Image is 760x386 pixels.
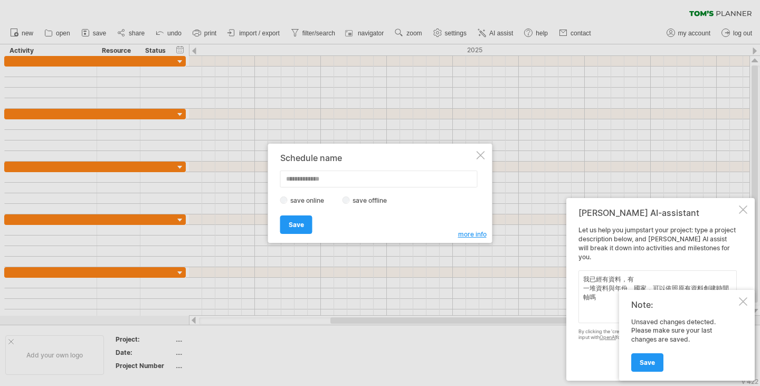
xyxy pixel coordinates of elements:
[280,153,474,163] div: Schedule name
[578,226,737,371] div: Let us help you jumpstart your project: type a project description below, and [PERSON_NAME] AI as...
[578,208,737,218] div: [PERSON_NAME] AI-assistant
[350,196,396,204] label: save offline
[600,334,616,340] a: OpenAI
[280,215,312,234] a: Save
[640,359,655,366] span: Save
[289,221,304,229] span: Save
[578,329,737,341] div: By clicking the 'create chart' button you grant us permission to share your input with for analys...
[631,299,737,310] div: Note:
[631,353,663,372] a: Save
[458,230,487,238] span: more info
[631,318,737,371] div: Unsaved changes detected. Please make sure your last changes are saved.
[288,196,333,204] label: save online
